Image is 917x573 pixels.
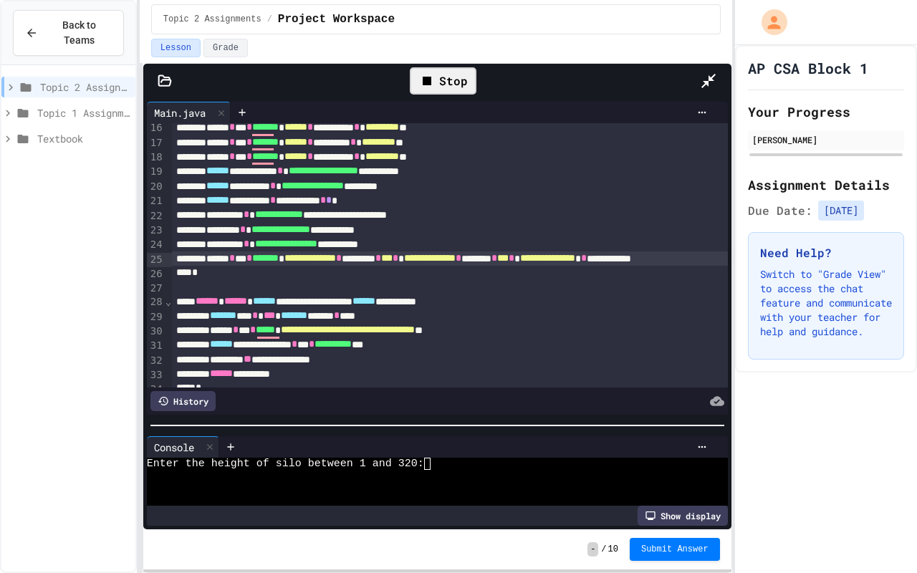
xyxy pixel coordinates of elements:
div: [PERSON_NAME] [752,133,900,146]
span: 10 [608,544,618,555]
span: Due Date: [748,202,812,219]
div: Show display [638,506,728,526]
div: 16 [147,121,165,135]
span: Fold line [165,296,172,307]
div: 34 [147,382,165,397]
div: 24 [147,238,165,252]
div: 23 [147,223,165,238]
div: Main.java [147,102,231,123]
div: My Account [746,6,791,39]
div: 17 [147,136,165,150]
span: / [601,544,606,555]
div: 25 [147,253,165,267]
div: 32 [147,354,165,368]
div: 30 [147,324,165,339]
p: Switch to "Grade View" to access the chat feature and communicate with your teacher for help and ... [760,267,892,339]
div: Console [147,440,201,455]
span: [DATE] [818,201,864,221]
h2: Your Progress [748,102,904,122]
div: 22 [147,209,165,223]
div: 29 [147,310,165,324]
h2: Assignment Details [748,175,904,195]
div: History [150,391,216,411]
div: Main.java [147,105,213,120]
div: 33 [147,368,165,382]
span: / [267,14,272,25]
div: 20 [147,180,165,194]
div: 27 [147,281,165,296]
span: Enter the height of silo between 1 and 320: [147,458,424,470]
span: Textbook [37,131,130,146]
div: 21 [147,194,165,208]
div: 28 [147,295,165,309]
div: Stop [410,67,476,95]
div: Console [147,436,219,458]
span: Topic 2 Assignments [40,80,130,95]
button: Grade [203,39,248,57]
span: Topic 1 Assignments [37,105,130,120]
div: 31 [147,339,165,353]
span: - [587,542,598,557]
h1: AP CSA Block 1 [748,58,868,78]
div: 26 [147,267,165,281]
span: Back to Teams [47,18,112,48]
span: Topic 2 Assignments [163,14,261,25]
h3: Need Help? [760,244,892,261]
button: Back to Teams [13,10,124,56]
button: Lesson [151,39,201,57]
span: Project Workspace [278,11,395,28]
div: 19 [147,165,165,179]
div: 18 [147,150,165,165]
button: Submit Answer [630,538,720,561]
span: Submit Answer [641,544,709,555]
